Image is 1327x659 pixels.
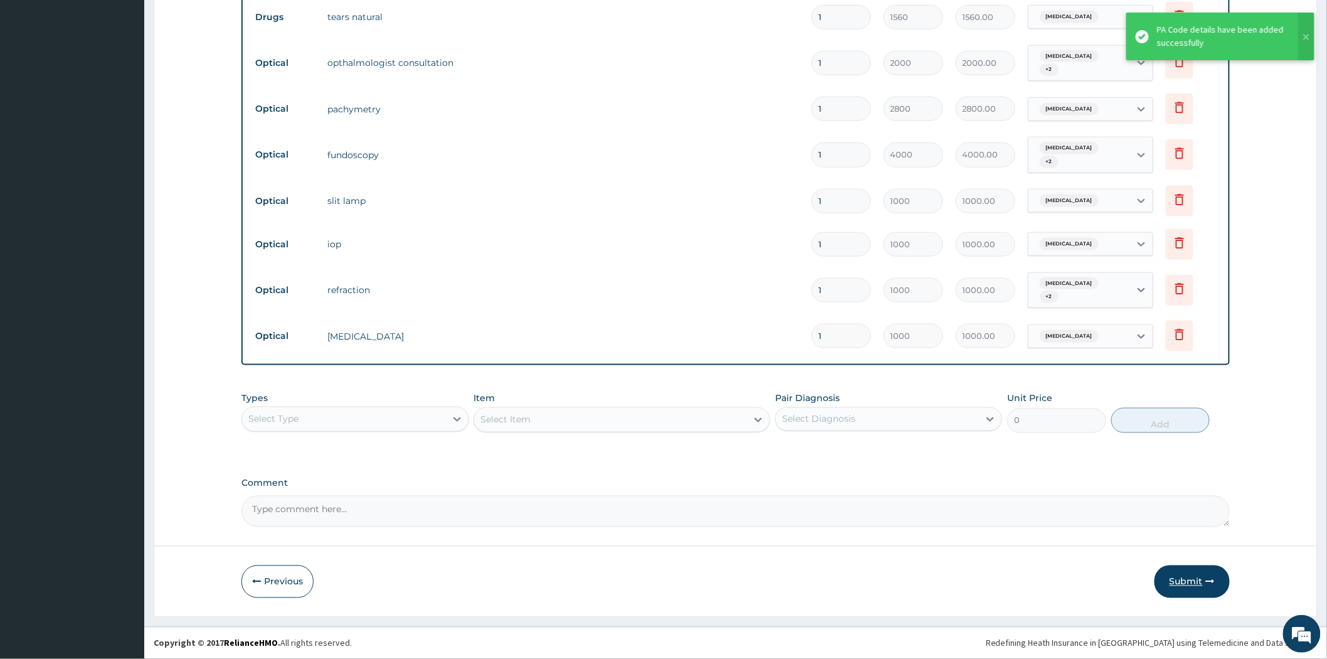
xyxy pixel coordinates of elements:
label: Types [241,393,268,404]
span: [MEDICAL_DATA] [1040,50,1099,63]
span: [MEDICAL_DATA] [1040,103,1099,115]
button: Previous [241,565,314,598]
td: slit lamp [321,188,805,213]
td: Optical [249,97,321,121]
span: + 2 [1040,63,1059,76]
td: Optical [249,233,321,256]
div: Select Type [248,413,299,426]
td: tears natural [321,4,805,29]
button: Submit [1155,565,1230,598]
textarea: Type your message and hit 'Enter' [6,343,239,387]
span: [MEDICAL_DATA] [1040,238,1099,250]
td: Optical [249,51,321,75]
span: + 2 [1040,291,1059,303]
td: Drugs [249,6,321,29]
label: Pair Diagnosis [775,392,840,404]
div: PA Code details have been added successfully [1157,23,1286,50]
td: fundoscopy [321,142,805,168]
img: d_794563401_company_1708531726252_794563401 [23,63,51,94]
div: Select Diagnosis [782,413,855,426]
label: Unit Price [1007,392,1052,404]
td: Optical [249,324,321,348]
span: + 2 [1040,156,1059,168]
span: [MEDICAL_DATA] [1040,330,1099,343]
footer: All rights reserved. [144,627,1327,659]
td: Optical [249,190,321,213]
strong: Copyright © 2017 . [154,638,280,649]
span: [MEDICAL_DATA] [1040,11,1099,23]
a: RelianceHMO [224,638,278,649]
label: Comment [241,478,1230,489]
span: [MEDICAL_DATA] [1040,277,1099,290]
div: Redefining Heath Insurance in [GEOGRAPHIC_DATA] using Telemedicine and Data Science! [986,637,1318,650]
td: pachymetry [321,97,805,122]
span: [MEDICAL_DATA] [1040,195,1099,207]
td: Optical [249,279,321,302]
td: opthalmologist consultation [321,50,805,75]
td: iop [321,232,805,257]
span: We're online! [73,158,173,285]
td: refraction [321,277,805,303]
div: Minimize live chat window [206,6,236,36]
td: Optical [249,143,321,166]
span: [MEDICAL_DATA] [1040,142,1099,154]
button: Add [1111,408,1210,433]
div: Chat with us now [65,70,211,87]
td: [MEDICAL_DATA] [321,324,805,349]
label: Item [473,392,495,404]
